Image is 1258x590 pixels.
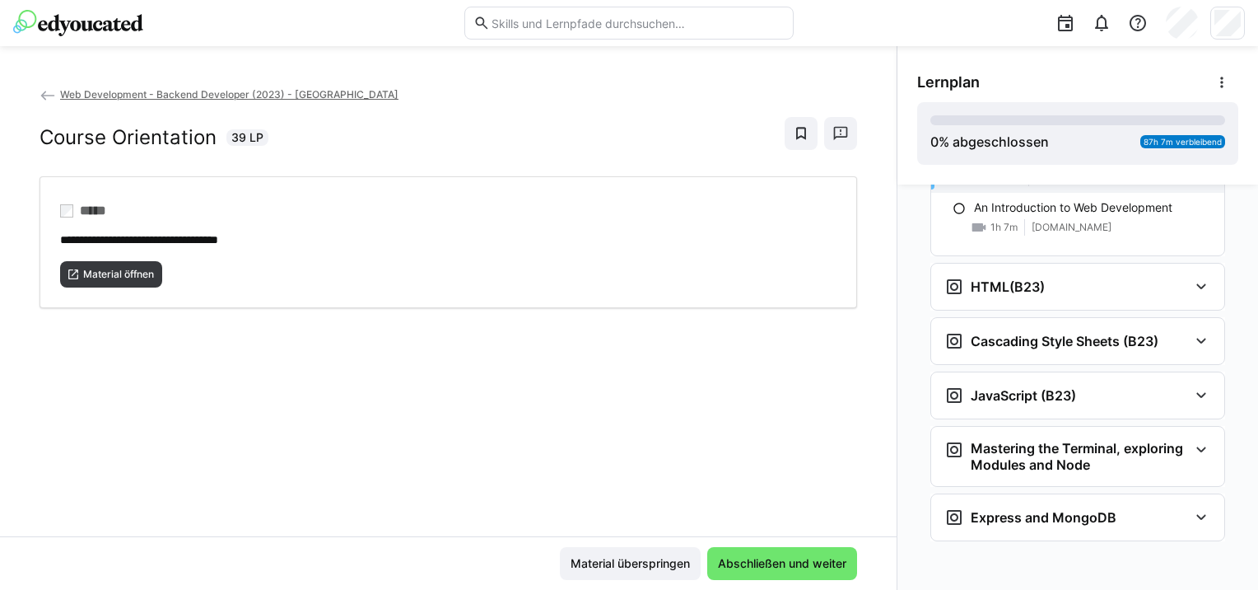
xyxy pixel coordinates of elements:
[40,88,398,101] a: Web Development - Backend Developer (2023) - [GEOGRAPHIC_DATA]
[40,125,217,150] h2: Course Orientation
[1144,137,1222,147] span: 87h 7m verbleibend
[707,547,857,580] button: Abschließen und weiter
[490,16,785,30] input: Skills und Lernpfade durchsuchen…
[971,333,1158,349] h3: Cascading Style Sheets (B23)
[930,133,939,150] span: 0
[971,440,1188,473] h3: Mastering the Terminal, exploring Modules and Node
[60,88,398,101] span: Web Development - Backend Developer (2023) - [GEOGRAPHIC_DATA]
[917,73,980,91] span: Lernplan
[568,555,692,572] span: Material überspringen
[60,261,162,288] button: Material öffnen
[971,279,1045,295] h3: HTML(B23)
[82,268,156,281] span: Material öffnen
[971,509,1116,526] h3: Express and MongoDB
[990,221,1018,234] span: 1h 7m
[930,132,1049,152] div: % abgeschlossen
[971,387,1076,404] h3: JavaScript (B23)
[974,199,1172,216] p: An Introduction to Web Development
[231,129,263,146] span: 39 LP
[560,547,701,580] button: Material überspringen
[715,555,849,572] span: Abschließen und weiter
[1032,221,1111,234] span: [DOMAIN_NAME]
